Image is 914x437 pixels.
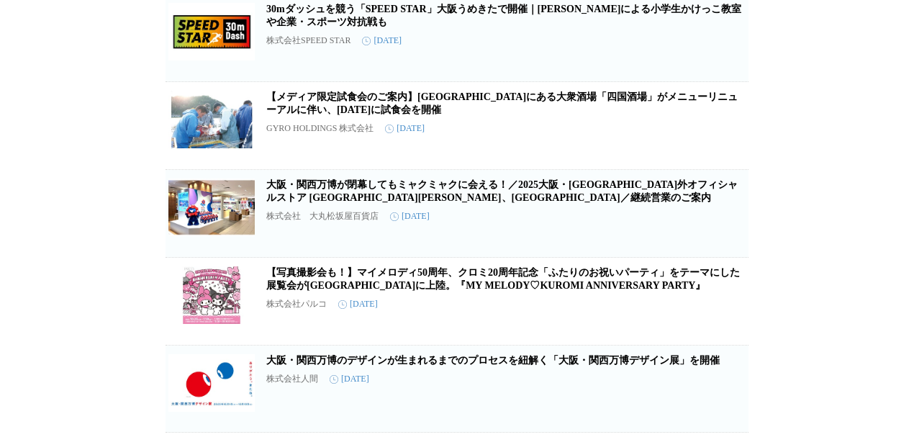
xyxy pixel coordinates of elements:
img: 30mダッシュを競う「SPEED STAR」大阪うめきたで開催｜朝原宣治氏による小学生かけっこ教室や企業・スポーツ対抗戦も [168,3,255,60]
a: 【写真撮影会も！】マイメロディ50周年、クロミ20周年記念​「ふたりのお祝いパーティ」をテーマにした展覧会が[GEOGRAPHIC_DATA]に上陸​。『MY MELODY♡KUROMI ANN... [266,267,740,291]
p: GYRO HOLDINGS 株式会社 [266,122,374,135]
a: 【メディア限定試食会のご案内】[GEOGRAPHIC_DATA]にある大衆酒場「四国酒場」がメニューリニューアルに伴い、[DATE]に試食会を開催 [266,91,738,115]
img: 【写真撮影会も！】マイメロディ50周年、クロミ20周年記念​「ふたりのお祝いパーティ」をテーマにした展覧会が大阪に上陸​。『MY MELODY♡KUROMI ANNIVERSARY PARTY』 [168,266,255,324]
p: 株式会社SPEED STAR [266,35,350,47]
a: 大阪・関西万博のデザインが生まれるまでのプロセスを紐解く「大阪・関西万博デザイン展」を開催 [266,355,720,366]
time: [DATE] [362,35,402,46]
p: 株式会社人間 [266,373,318,385]
time: [DATE] [330,374,369,384]
time: [DATE] [338,299,378,310]
p: 株式会社 大丸松坂屋百貨店 [266,210,379,222]
a: 大阪・関西万博が閉幕してもミャクミャクに会える！／2025大阪・[GEOGRAPHIC_DATA]外オフィシャルストア [GEOGRAPHIC_DATA][PERSON_NAME]、[GEOGR... [266,179,738,203]
p: 株式会社パルコ [266,298,327,310]
img: 大阪・関西万博のデザインが生まれるまでのプロセスを紐解く「大阪・関西万博デザイン展」を開催 [168,354,255,412]
img: 【メディア限定試食会のご案内】大阪にある大衆酒場「四国酒場」がメニューリニューアルに伴い、10月21日（火）に試食会を開催 [168,91,255,148]
time: [DATE] [390,211,430,222]
a: 30mダッシュを競う「SPEED STAR」大阪うめきたで開催｜[PERSON_NAME]による小学生かけっこ教室や企業・スポーツ対抗戦も [266,4,741,27]
time: [DATE] [385,123,425,134]
img: 大阪・関西万博が閉幕してもミャクミャクに会える！／2025大阪・関西万博 会場外オフィシャルストア 大丸梅田店、大丸東京店／継続営業のご案内 [168,179,255,236]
